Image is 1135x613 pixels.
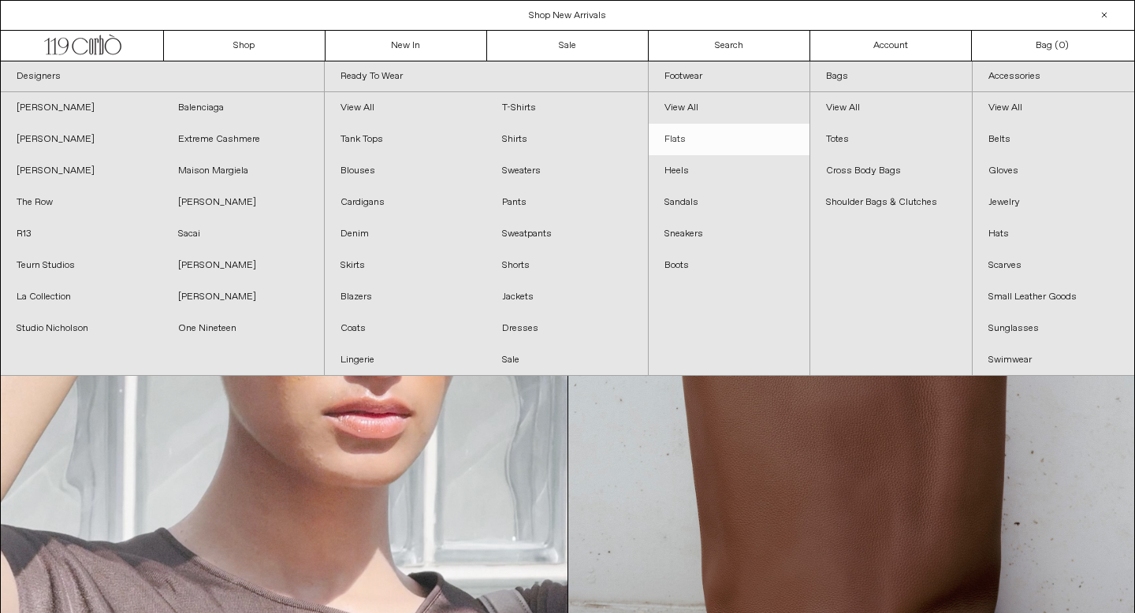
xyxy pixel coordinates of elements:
[1,313,162,344] a: Studio Nicholson
[1059,39,1065,52] span: 0
[325,155,486,187] a: Blouses
[649,61,810,92] a: Footwear
[486,344,648,376] a: Sale
[810,31,972,61] a: Account
[162,313,324,344] a: One Nineteen
[162,187,324,218] a: [PERSON_NAME]
[649,31,810,61] a: Search
[325,344,486,376] a: Lingerie
[486,218,648,250] a: Sweatpants
[162,250,324,281] a: [PERSON_NAME]
[486,187,648,218] a: Pants
[162,281,324,313] a: [PERSON_NAME]
[325,187,486,218] a: Cardigans
[486,155,648,187] a: Sweaters
[1,92,162,124] a: [PERSON_NAME]
[486,250,648,281] a: Shorts
[649,218,810,250] a: Sneakers
[325,250,486,281] a: Skirts
[649,92,810,124] a: View All
[325,92,486,124] a: View All
[810,61,972,92] a: Bags
[810,155,972,187] a: Cross Body Bags
[973,187,1134,218] a: Jewelry
[973,250,1134,281] a: Scarves
[973,92,1134,124] a: View All
[973,155,1134,187] a: Gloves
[1,218,162,250] a: R13
[486,124,648,155] a: Shirts
[1,281,162,313] a: La Collection
[972,31,1133,61] a: Bag ()
[1,155,162,187] a: [PERSON_NAME]
[810,92,972,124] a: View All
[162,124,324,155] a: Extreme Cashmere
[1,250,162,281] a: Teurn Studios
[529,9,606,22] a: Shop New Arrivals
[325,61,648,92] a: Ready To Wear
[1,187,162,218] a: The Row
[973,218,1134,250] a: Hats
[326,31,487,61] a: New In
[162,155,324,187] a: Maison Margiela
[973,61,1134,92] a: Accessories
[649,124,810,155] a: Flats
[486,313,648,344] a: Dresses
[1,61,324,92] a: Designers
[325,124,486,155] a: Tank Tops
[486,281,648,313] a: Jackets
[810,187,972,218] a: Shoulder Bags & Clutches
[487,31,649,61] a: Sale
[649,187,810,218] a: Sandals
[973,281,1134,313] a: Small Leather Goods
[1,124,162,155] a: [PERSON_NAME]
[486,92,648,124] a: T-Shirts
[973,313,1134,344] a: Sunglasses
[1059,39,1069,53] span: )
[325,313,486,344] a: Coats
[325,281,486,313] a: Blazers
[973,124,1134,155] a: Belts
[162,218,324,250] a: Sacai
[162,92,324,124] a: Balenciaga
[973,344,1134,376] a: Swimwear
[325,218,486,250] a: Denim
[164,31,326,61] a: Shop
[649,155,810,187] a: Heels
[649,250,810,281] a: Boots
[810,124,972,155] a: Totes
